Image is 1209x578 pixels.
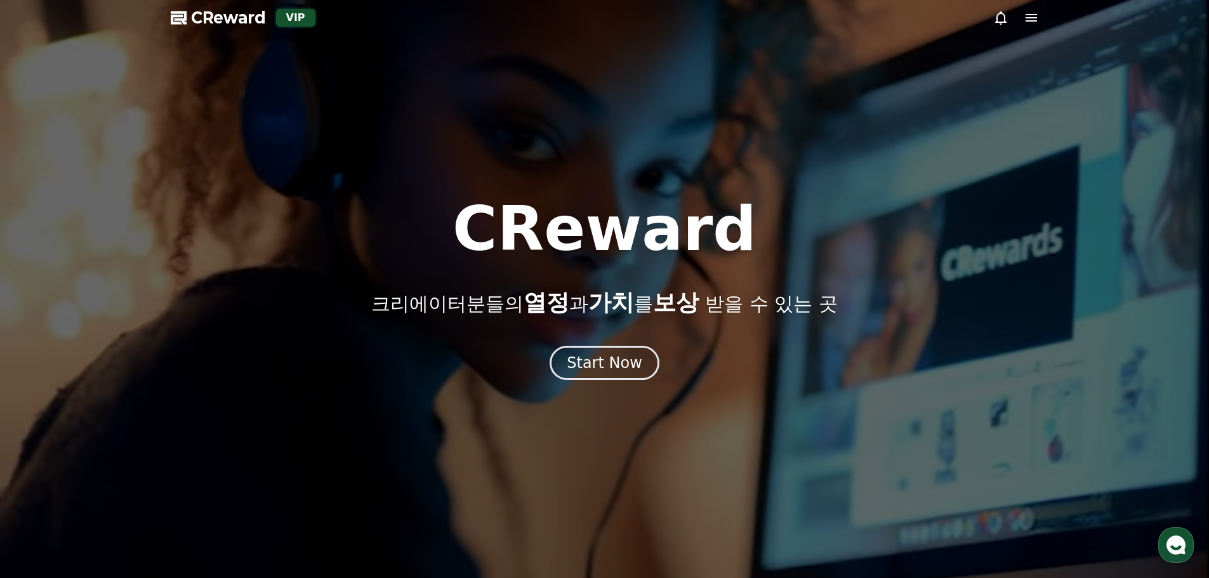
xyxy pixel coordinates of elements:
span: 가치 [588,289,634,315]
h1: CReward [453,199,756,259]
a: CReward [171,8,266,28]
p: 크리에이터분들의 과 를 받을 수 있는 곳 [371,290,837,315]
span: CReward [191,8,266,28]
span: 보상 [653,289,699,315]
a: 홈 [4,402,84,434]
span: 설정 [196,421,211,431]
span: 대화 [116,422,131,432]
a: Start Now [550,358,659,371]
span: 열정 [524,289,569,315]
a: 대화 [84,402,164,434]
button: Start Now [550,346,659,380]
a: 설정 [164,402,244,434]
div: Start Now [567,353,642,373]
div: VIP [276,9,315,27]
span: 홈 [40,421,48,431]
